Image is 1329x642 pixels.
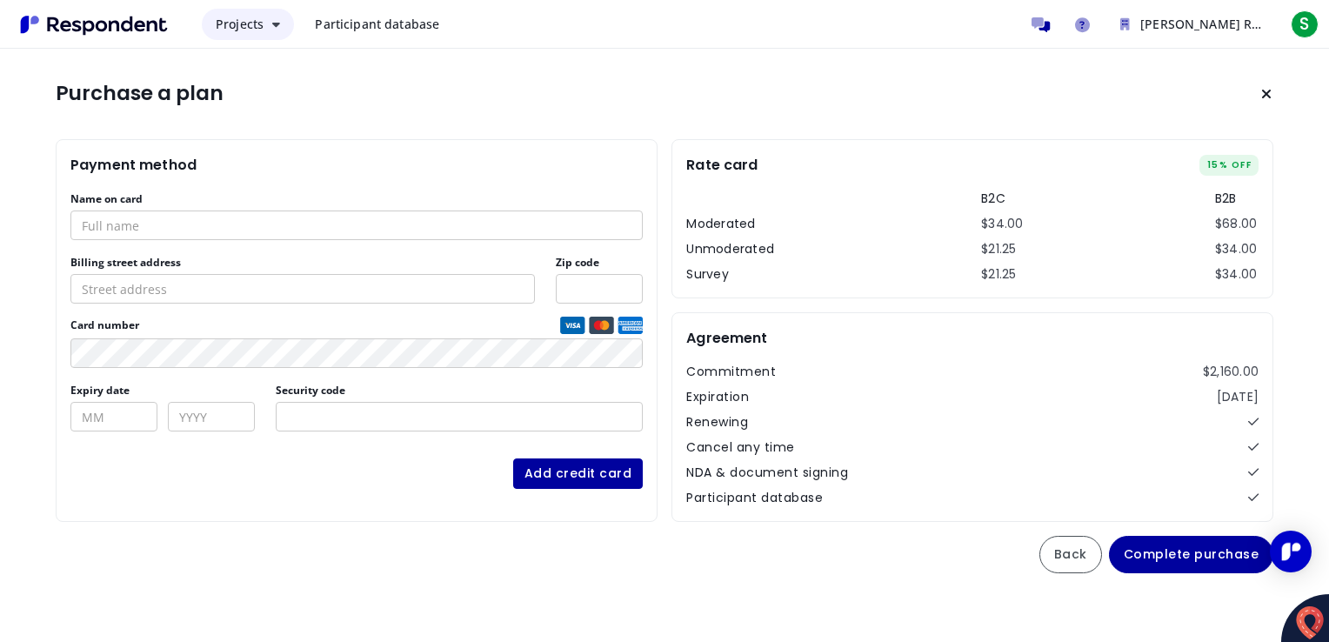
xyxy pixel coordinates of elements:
[1249,77,1284,111] button: Keep current plan
[301,9,453,40] a: Participant database
[686,265,791,284] th: Survey
[1109,536,1274,573] button: Complete purchase
[70,318,557,332] span: Card number
[686,464,848,482] dt: NDA & document signing
[14,10,174,39] img: Respondent
[686,327,767,349] h2: Agreement
[70,402,157,431] input: MM
[276,384,345,398] label: Security code
[70,192,143,206] label: Name on card
[1287,9,1322,40] button: S
[56,82,224,106] h1: Purchase a plan
[556,256,599,270] label: Zip code
[589,317,614,334] img: mastercard credit card logo
[513,458,644,489] button: Add credit card
[70,256,181,270] label: Billing street address
[70,154,197,176] h2: Payment method
[981,240,1025,258] td: $21.25
[1215,215,1259,233] td: $68.00
[1023,7,1058,42] a: Message participants
[70,211,643,240] input: Full name
[686,154,758,176] h2: Rate card
[168,402,255,431] input: YYYY
[1217,388,1259,406] dd: [DATE]
[981,265,1025,284] td: $21.25
[618,317,643,334] img: amex credit card logo
[216,16,264,32] span: Projects
[560,317,585,334] img: visa credit card logo
[1199,155,1259,176] span: 15% OFF
[1106,9,1280,40] button: Sabrina Nail Research Project Team
[1203,363,1259,381] dd: $2,160.00
[981,190,1025,208] th: B2C
[1039,536,1102,573] button: Back
[202,9,294,40] button: Projects
[686,438,795,457] dt: Cancel any time
[1215,265,1259,284] td: $34.00
[70,274,535,304] input: Street address
[1215,190,1259,208] th: B2B
[686,215,791,233] th: Moderated
[315,16,439,32] span: Participant database
[686,363,776,381] dt: Commitment
[1270,531,1312,572] div: Open Intercom Messenger
[1065,7,1099,42] a: Help and support
[686,489,823,507] dt: Participant database
[686,413,748,431] dt: Renewing
[686,240,791,258] th: Unmoderated
[981,215,1025,233] td: $34.00
[1215,240,1259,258] td: $34.00
[1291,10,1319,38] span: S
[686,388,749,406] dt: Expiration
[70,384,130,398] label: Expiry date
